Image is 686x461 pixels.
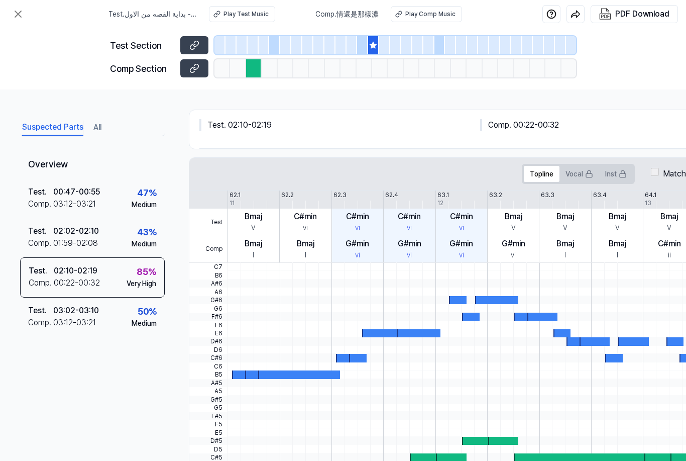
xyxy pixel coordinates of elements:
img: share [570,9,581,19]
div: vi [407,250,412,260]
div: V [511,223,516,233]
div: Comp Section [110,62,174,75]
span: E6 [189,329,227,337]
div: 00:47 - 00:55 [53,186,100,198]
span: G5 [189,404,227,412]
div: C#min [398,211,421,223]
div: vi [303,223,308,233]
span: A6 [189,288,227,296]
div: 01:59 - 02:08 [53,237,98,249]
div: Very High [127,279,156,289]
div: Medium [132,318,157,329]
div: vi [407,223,412,233]
div: PDF Download [615,8,669,21]
div: C#min [346,211,369,223]
div: 03:12 - 03:21 [53,198,96,210]
div: 62.2 [281,191,294,200]
div: I [564,250,566,260]
span: E5 [189,428,227,436]
span: C#6 [189,354,227,362]
div: 12 [437,199,443,208]
div: 03:02 - 03:10 [53,305,99,317]
div: 13 [645,199,651,208]
button: Inst [599,166,633,182]
span: 00:22 - 00:32 [513,120,559,130]
div: I [253,250,254,260]
div: I [617,250,618,260]
span: B5 [189,371,227,379]
span: F6 [189,321,227,329]
div: 63.3 [541,191,554,200]
div: Test . 02:10 - 02:19 [199,119,480,131]
div: ii [668,250,671,260]
div: 47 % [137,186,157,200]
div: Bmaj [660,211,678,223]
div: V [251,223,256,233]
div: G#min [449,238,473,250]
div: vi [459,223,464,233]
div: Medium [132,200,157,210]
div: 50 % [138,305,157,318]
img: help [546,9,556,19]
span: A5 [189,387,227,395]
div: vi [459,250,464,260]
span: F#5 [189,412,227,420]
img: PDF Download [599,8,611,20]
div: Play Test Music [223,10,269,19]
div: 63.4 [593,191,607,200]
div: Test . [29,265,54,277]
button: All [93,120,101,136]
div: Test . [28,305,53,317]
button: Vocal [559,166,599,182]
span: A#6 [189,280,227,288]
span: G#5 [189,396,227,404]
div: 85 % [137,265,156,279]
button: Play Comp Music [391,6,462,22]
span: Test [189,209,227,236]
div: Overview [20,150,165,179]
div: Bmaj [609,238,626,250]
button: Suspected Parts [22,120,83,136]
span: G6 [189,304,227,312]
button: PDF Download [597,6,671,23]
a: Play Test Music [209,6,275,22]
div: 63.2 [489,191,502,200]
span: F#6 [189,313,227,321]
div: Play Comp Music [405,10,455,19]
span: Comp . 情還是那樣濃 [315,9,379,20]
div: I [305,250,306,260]
div: Bmaj [245,238,262,250]
div: V [563,223,567,233]
div: 03:12 - 03:21 [53,317,96,329]
button: Topline [524,166,559,182]
span: C6 [189,362,227,371]
div: 00:22 - 00:32 [54,277,100,289]
div: vi [355,250,360,260]
span: D6 [189,346,227,354]
span: A#5 [189,379,227,387]
div: Comp . [28,198,53,210]
div: vi [511,250,516,260]
div: C#min [294,211,317,223]
div: V [667,223,671,233]
span: B6 [189,271,227,279]
span: D#6 [189,337,227,345]
span: Test . بداية القصه من الاول - [PERSON_NAME] - تيتو بندق - توز [108,9,197,20]
div: 43 % [137,225,157,239]
div: Comp . [29,277,54,289]
div: G#min [398,238,421,250]
div: Bmaj [609,211,626,223]
div: Bmaj [297,238,314,250]
div: Bmaj [245,211,262,223]
div: Test Section [110,39,174,52]
div: Bmaj [556,238,574,250]
div: 11 [230,199,235,208]
div: C#min [450,211,473,223]
div: Bmaj [556,211,574,223]
div: Medium [132,239,157,249]
span: F5 [189,420,227,428]
div: Test . [28,186,53,198]
span: G#6 [189,296,227,304]
div: 02:02 - 02:10 [53,225,99,237]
